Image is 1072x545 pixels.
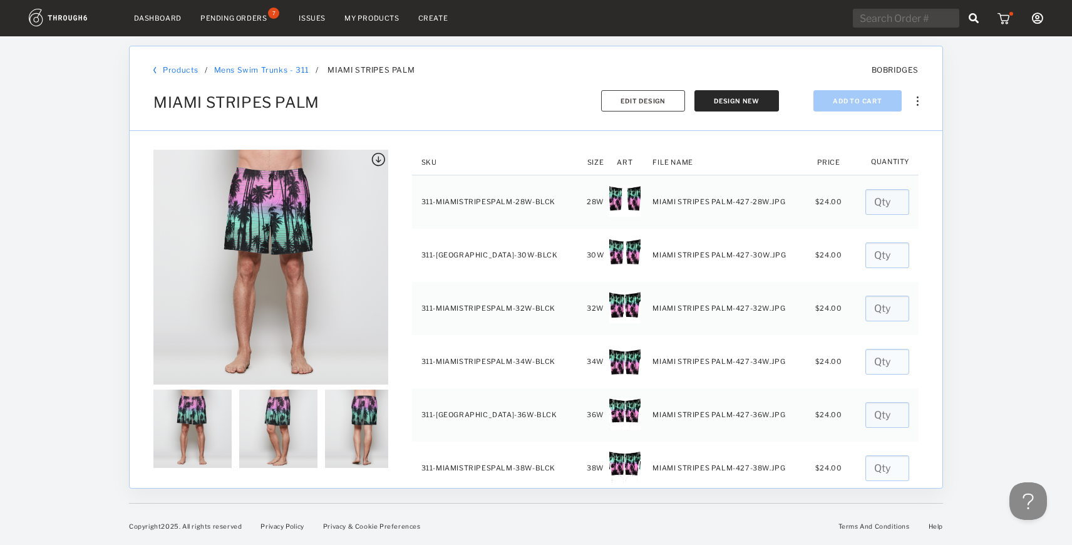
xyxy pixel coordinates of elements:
span: $ 24.00 [815,410,842,419]
img: logo.1c10ca64.svg [29,9,115,26]
td: MIAMI STRIPES PALM-427-38W.JPG [643,442,812,495]
span: BOBRIDGES [872,65,919,75]
a: Terms And Conditions [838,522,910,530]
a: Issues [299,14,326,23]
input: Qty [865,189,909,215]
td: 36W [585,388,606,442]
div: 7 [268,8,279,19]
td: MIAMI STRIPES PALM-427-28W.JPG [643,175,812,229]
span: MIAMI STRIPES PALM [327,65,415,75]
td: 32W [585,282,606,335]
span: Edit Design [621,97,666,105]
a: Privacy & Cookie Preferences [323,522,421,530]
img: 3263_Thumb_f160f1dda4384d6791f8600541d248cd-263-.png [325,390,403,468]
span: $ 24.00 [815,197,842,206]
td: 311-MIAMISTRIPESPALM-34W-BLCK [412,335,585,388]
iframe: Toggle Customer Support [1009,482,1047,520]
input: Qty [865,242,909,268]
img: 127dcb40-ece1-47af-b9c5-29d11d350d8f-32W.jpg [609,292,641,323]
td: 311-[GEOGRAPHIC_DATA]-30W-BLCK [412,229,585,282]
a: My Products [344,14,399,23]
td: 311-MIAMISTRIPESPALM-38W-BLCK [412,442,585,495]
td: 28W [585,175,606,229]
div: / [205,65,208,75]
a: Create [418,14,448,23]
button: Add To Cart [813,90,902,112]
td: 311-MIAMISTRIPESPALM-28W-BLCK [412,175,585,229]
a: Dashboard [134,14,182,23]
div: Pending Orders [200,14,267,23]
img: 77a2ba77-0dd6-4011-98b0-7a5d8b118615-30W.jpg [609,239,641,270]
span: Copyright 2025 . All rights reserved [129,522,242,530]
th: SKU [412,150,585,175]
td: 311-[GEOGRAPHIC_DATA]-36W-BLCK [412,388,585,442]
img: meatball_vertical.0c7b41df.svg [917,96,919,106]
img: icon_button_download.25f86ee2.svg [371,153,385,167]
td: MIAMI STRIPES PALM-427-30W.JPG [643,229,812,282]
td: MIAMI STRIPES PALM-427-36W.JPG [643,388,812,442]
input: Search Order # [853,9,959,28]
img: 4860984d-8c27-404a-90f1-a8fa6b9fc72a-38W.jpg [609,452,641,483]
a: Privacy Policy [260,522,304,530]
a: Products [163,65,198,75]
a: Pending Orders7 [200,13,280,24]
span: $ 24.00 [815,304,842,313]
td: MIAMI STRIPES PALM-427-34W.JPG [643,335,812,388]
img: 19dd1d83-51ea-48ee-9179-435caa53e587-34W.jpg [609,345,641,376]
img: 5afeb094-325b-48fd-b647-1127175939fa-36W.jpg [609,398,641,430]
img: 2263_Thumb_c8451bebecc14f56b98bc699dc28070c-263-.png [239,390,317,468]
span: $ 24.00 [815,464,842,472]
th: Price [813,150,845,175]
th: File Name [643,150,812,175]
img: icon_cart_red_dot.b92b630d.svg [997,12,1013,24]
td: 38W [585,442,606,495]
td: MIAMI STRIPES PALM-427-32W.JPG [643,282,812,335]
span: / [316,65,319,75]
button: Design New [694,90,779,112]
span: MIAMI STRIPES PALM [153,93,319,112]
a: Help [929,522,943,530]
a: Mens Swim Trunks - 311 [214,65,309,75]
span: $ 24.00 [815,251,842,259]
img: 1263_Thumb_eb208447c7ec42afbba7967ed89ea579-263-.png [153,390,232,468]
td: 30W [585,229,606,282]
input: Qty [865,455,909,481]
span: $ 24.00 [815,357,842,366]
td: 34W [585,335,606,388]
input: Qty [865,296,909,321]
th: Size [585,150,606,175]
img: back_bracket.f28aa67b.svg [153,66,157,74]
th: Art [606,150,643,175]
input: Qty [865,402,909,428]
button: Edit Design [601,90,685,112]
th: Quantity [862,150,919,160]
input: Qty [865,349,909,375]
td: 311-MIAMISTRIPESPALM-32W-BLCK [412,282,585,335]
img: 79afec45-f549-40c1-9acc-e785f38db469-28W.jpg [609,185,641,217]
